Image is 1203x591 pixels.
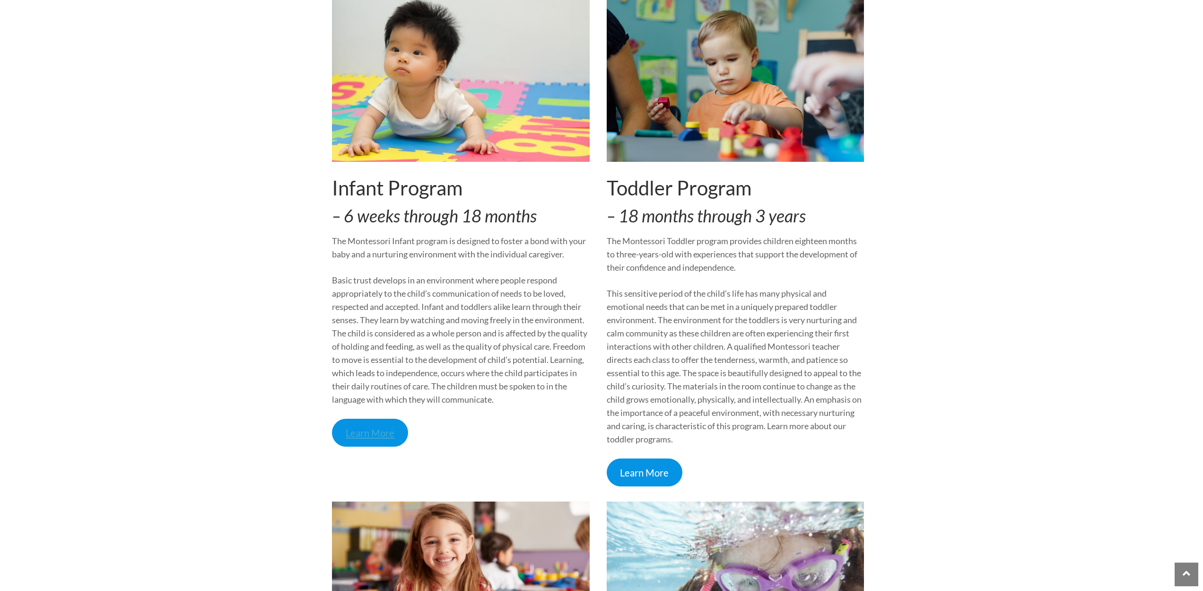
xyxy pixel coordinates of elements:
[607,176,864,200] h2: Toddler Program
[332,234,590,261] p: The Montessori Infant program is designed to foster a bond with your baby and a nurturing environ...
[607,205,806,226] em: – 18 months through 3 years
[607,287,864,446] p: This sensitive period of the child’s life has many physical and emotional needs that can be met i...
[607,459,683,486] a: Learn More
[607,234,864,274] p: The Montessori Toddler program provides children eighteen months to three-years-old with experien...
[332,205,537,226] em: – 6 weeks through 18 months
[332,419,408,447] a: Learn More
[332,176,590,200] h2: Infant Program
[332,273,590,406] p: Basic trust develops in an environment where people respond appropriately to the child’s communic...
